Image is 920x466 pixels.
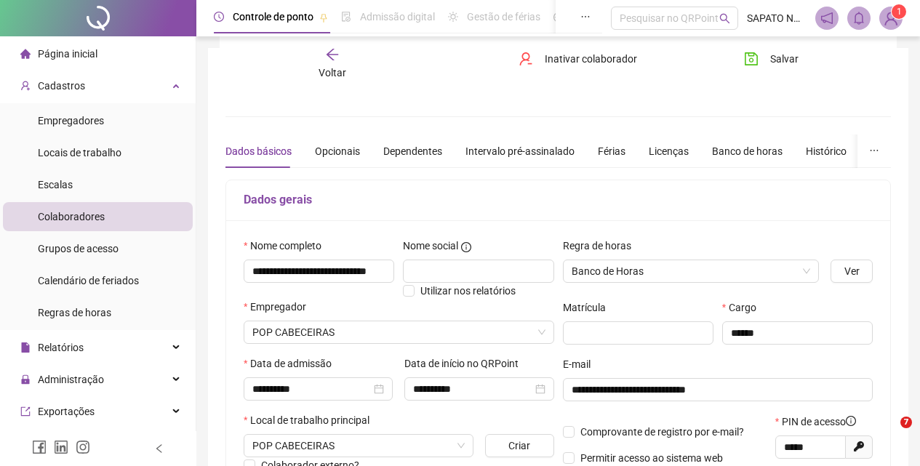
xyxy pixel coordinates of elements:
span: Escalas [38,179,73,190]
span: Criar [508,438,530,454]
label: Data de início no QRPoint [404,355,528,371]
div: Intervalo pré-assinalado [465,143,575,159]
span: info-circle [846,416,856,426]
span: Inativar colaborador [545,51,637,67]
span: info-circle [461,242,471,252]
span: dashboard [553,12,564,22]
span: PIN de acesso [782,414,856,430]
span: Comprovante de registro por e-mail? [580,426,744,438]
label: Local de trabalho principal [244,412,379,428]
div: Histórico [806,143,847,159]
label: Regra de horas [563,238,641,254]
label: Data de admissão [244,355,341,371]
span: Controle de ponto [233,11,313,23]
span: Salvar [770,51,799,67]
label: Cargo [722,300,766,316]
span: ellipsis [580,12,591,22]
span: facebook [32,440,47,454]
div: Dados básicos [225,143,292,159]
button: Salvar [733,47,809,71]
label: Empregador [244,299,316,315]
span: Permitir acesso ao sistema web [580,452,723,464]
span: sun [448,12,458,22]
span: Exportações [38,406,95,417]
div: Licenças [649,143,689,159]
span: search [719,13,730,24]
span: Nome social [403,238,458,254]
label: E-mail [563,356,600,372]
span: Ver [844,263,860,279]
span: file [20,342,31,353]
span: user-add [20,81,31,91]
span: Voltar [319,67,346,79]
span: user-delete [519,52,533,66]
span: notification [820,12,833,25]
span: linkedin [54,440,68,454]
div: Dependentes [383,143,442,159]
iframe: Intercom live chat [871,417,905,451]
button: Criar [485,434,554,457]
label: Matrícula [563,300,615,316]
span: lock [20,374,31,385]
span: Regras de horas [38,307,111,318]
span: bell [852,12,865,25]
span: instagram [76,440,90,454]
h5: Dados gerais [244,191,873,209]
button: ellipsis [857,134,891,168]
span: Banco de Horas [572,260,811,282]
span: Grupos de acesso [38,243,119,254]
span: Empregadores [38,115,104,126]
span: pushpin [319,13,328,22]
span: left [154,443,164,454]
span: arrow-left [325,47,340,62]
span: 1 [897,7,902,17]
img: 63277 [880,7,902,29]
span: Utilizar nos relatórios [420,285,516,297]
div: Férias [598,143,625,159]
label: Nome completo [244,238,331,254]
span: Colaboradores [38,211,105,222]
span: POP CABECEIRAS [252,321,545,343]
span: file-done [341,12,351,22]
button: Ver [831,260,873,283]
span: 7 [900,417,912,428]
span: Página inicial [38,48,97,60]
span: clock-circle [214,12,224,22]
sup: Atualize o seu contato no menu Meus Dados [892,4,906,19]
div: Banco de horas [712,143,783,159]
span: ellipsis [869,145,879,156]
span: Administração [38,374,104,385]
span: export [20,406,31,417]
span: save [744,52,759,66]
span: RUA RIBEIRO DOS SANTOS , CABECEIRAS GOIAS [252,435,465,457]
span: Calendário de feriados [38,275,139,286]
button: Inativar colaborador [508,47,648,71]
span: Relatórios [38,342,84,353]
div: Opcionais [315,143,360,159]
span: Gestão de férias [467,11,540,23]
span: Cadastros [38,80,85,92]
span: home [20,49,31,59]
span: SAPATO NA REDE LTDA [747,10,807,26]
span: Admissão digital [360,11,435,23]
span: Locais de trabalho [38,147,121,158]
